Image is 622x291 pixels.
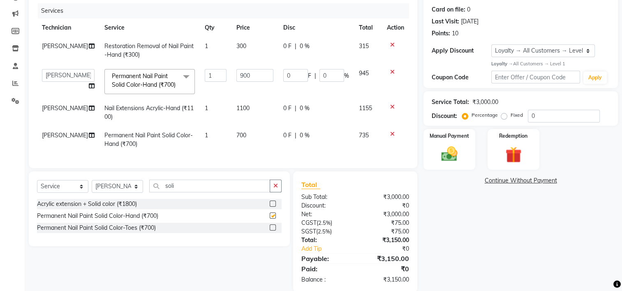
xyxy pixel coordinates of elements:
th: Action [382,18,409,37]
div: ( ) [295,219,355,227]
span: 700 [236,132,246,139]
div: Permanent Nail Paint Solid Color-Hand (₹700) [37,212,158,220]
div: All Customers → Level 1 [491,60,610,67]
div: ₹3,150.00 [355,275,415,284]
span: SGST [301,228,316,235]
div: Total: [295,236,355,245]
input: Enter Offer / Coupon Code [491,71,580,83]
div: ₹3,150.00 [355,236,415,245]
strong: Loyalty → [491,61,513,67]
span: [PERSON_NAME] [42,104,88,112]
th: Service [99,18,200,37]
div: Services [38,3,415,18]
span: 315 [359,42,369,50]
div: Paid: [295,264,355,274]
img: _gift.svg [500,145,527,165]
div: ₹3,000.00 [355,193,415,201]
span: 0 % [300,131,310,140]
div: Balance : [295,275,355,284]
div: ₹0 [355,264,415,274]
div: Discount: [295,201,355,210]
div: Net: [295,210,355,219]
label: Fixed [511,111,523,119]
div: Card on file: [432,5,465,14]
div: Discount: [432,112,457,120]
div: Permanent Nail Paint Solid Color-Toes (₹700) [37,224,156,232]
span: % [344,72,349,80]
span: | [314,72,316,80]
button: Apply [583,72,607,84]
a: x [176,81,179,88]
span: 1 [205,132,208,139]
label: Percentage [472,111,498,119]
span: 1100 [236,104,250,112]
label: Redemption [499,132,527,140]
span: 300 [236,42,246,50]
span: 0 % [300,104,310,113]
th: Disc [278,18,354,37]
span: Nail Extensions Acrylic-Hand (₹1100) [104,104,194,120]
span: 0 F [283,42,291,51]
div: ₹75.00 [355,219,415,227]
div: Points: [432,29,450,38]
div: Last Visit: [432,17,459,26]
div: Sub Total: [295,193,355,201]
div: ( ) [295,227,355,236]
a: Add Tip [295,245,365,253]
span: F [308,72,311,80]
span: 2.5% [318,228,330,235]
div: ₹3,000.00 [355,210,415,219]
span: Permanent Nail Paint Solid Color-Hand (₹700) [104,132,193,148]
span: 735 [359,132,369,139]
span: CGST [301,219,317,226]
div: Payable: [295,254,355,263]
span: 2.5% [318,219,331,226]
span: Restoration Removal of Nail Paint-Hand (₹300) [104,42,194,58]
div: Acrylic extension + Solid color (₹1800) [37,200,137,208]
div: ₹3,150.00 [355,254,415,263]
th: Price [231,18,278,37]
span: 1155 [359,104,372,112]
div: Coupon Code [432,73,491,82]
div: ₹3,000.00 [472,98,498,106]
span: [PERSON_NAME] [42,132,88,139]
span: | [295,104,296,113]
a: Continue Without Payment [425,176,616,185]
div: ₹75.00 [355,227,415,236]
span: 0 F [283,104,291,113]
div: [DATE] [461,17,479,26]
div: Service Total: [432,98,469,106]
span: | [295,42,296,51]
span: 1 [205,42,208,50]
input: Search or Scan [149,180,270,192]
div: ₹0 [365,245,416,253]
span: | [295,131,296,140]
div: 0 [467,5,470,14]
div: ₹0 [355,201,415,210]
th: Technician [37,18,99,37]
img: _cash.svg [436,145,462,164]
div: Apply Discount [432,46,491,55]
div: 10 [452,29,458,38]
th: Qty [200,18,231,37]
span: [PERSON_NAME] [42,42,88,50]
label: Manual Payment [430,132,469,140]
span: 0 % [300,42,310,51]
th: Total [354,18,382,37]
span: 0 F [283,131,291,140]
span: Total [301,180,320,189]
span: Permanent Nail Paint Solid Color-Hand (₹700) [112,72,176,88]
span: 1 [205,104,208,112]
span: 945 [359,69,369,77]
